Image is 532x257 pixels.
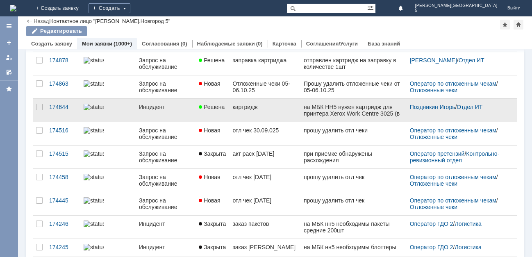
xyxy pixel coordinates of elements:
[89,3,130,13] div: Создать
[196,75,229,98] a: Новая
[410,57,507,64] div: /
[199,57,225,64] span: Решена
[80,52,136,75] a: statusbar-100 (1).png
[410,174,496,180] a: Оператор по отложенным чекам
[196,239,229,257] a: Закрыта
[49,244,77,250] div: 174245
[46,146,80,168] a: 174515
[229,146,300,168] a: акт расх [DATE]
[84,221,104,227] img: statusbar-100 (1).png
[196,99,229,122] a: Решена
[455,221,481,227] a: Логистика
[46,239,80,257] a: 174245
[500,20,510,30] div: Добавить в избранное
[410,204,457,210] a: Отложенные чеки
[368,41,400,47] a: База знаний
[229,216,300,239] a: заказ пакетов
[199,80,221,87] span: Новая
[139,221,192,227] div: Инцидент
[80,75,136,98] a: statusbar-100 (1).png
[114,41,132,47] div: (1000+)
[229,52,300,75] a: заправка картриджа
[84,127,104,134] img: statusbar-100 (1).png
[136,216,196,239] a: Инцидент
[410,80,496,87] a: Оператор по отложенным чекам
[196,169,229,192] a: Новая
[196,122,229,145] a: Новая
[232,127,297,134] div: отл чек 30.09.025
[46,192,80,215] a: 174445
[80,146,136,168] a: statusbar-100 (1).png
[2,51,16,64] a: Мои заявки
[139,174,192,187] div: Запрос на обслуживание
[136,99,196,122] a: Инцидент
[46,169,80,192] a: 174458
[410,197,496,204] a: Оператор по отложенным чекам
[139,57,192,70] div: Запрос на обслуживание
[232,150,297,157] div: акт расх [DATE]
[199,244,226,250] span: Закрыта
[139,80,192,93] div: Запрос на обслуживание
[139,150,192,164] div: Запрос на обслуживание
[136,75,196,98] a: Запрос на обслуживание
[136,146,196,168] a: Запрос на обслуживание
[80,122,136,145] a: statusbar-100 (1).png
[46,99,80,122] a: 174644
[49,221,77,227] div: 174246
[273,41,296,47] a: Карточка
[84,57,104,64] img: statusbar-100 (1).png
[232,174,297,180] div: отл чек [DATE]
[84,197,104,204] img: statusbar-100 (1).png
[196,216,229,239] a: Закрыта
[139,127,192,140] div: Запрос на обслуживание
[136,192,196,215] a: Запрос на обслуживание
[229,192,300,215] a: отл чек [DATE]
[410,221,453,227] a: Оператор ГДО 2
[199,221,226,227] span: Закрыта
[229,99,300,122] a: картридж
[84,174,104,180] img: statusbar-100 (1).png
[232,197,297,204] div: отл чек [DATE]
[181,41,187,47] div: (0)
[82,41,112,47] a: Мои заявки
[142,41,180,47] a: Согласования
[136,239,196,257] a: Инцидент
[229,122,300,145] a: отл чек 30.09.025
[306,41,358,47] a: Соглашения/Услуги
[232,221,297,227] div: заказ пакетов
[10,5,16,11] a: Перейти на домашнюю страницу
[197,41,255,47] a: Наблюдаемые заявки
[232,244,297,250] div: заказ [PERSON_NAME]
[0,14,98,27] span: Акт расхождений по поступлению № Т2-1198 от [DATE]
[229,239,300,257] a: заказ [PERSON_NAME]
[410,150,465,157] a: Оператор претензий
[455,244,481,250] a: Логистика
[84,244,104,250] img: statusbar-100 (1).png
[232,104,297,110] div: картридж
[199,127,221,134] span: Новая
[410,174,507,187] div: /
[136,169,196,192] a: Запрос на обслуживание
[49,104,77,110] div: 174644
[49,57,77,64] div: 174878
[410,244,507,250] div: /
[410,197,507,210] div: /
[84,150,104,157] img: statusbar-100 (1).png
[410,104,455,110] a: Поздникин Игорь
[410,150,500,164] a: Контрольно-ревизионный отдел
[410,180,457,187] a: Отложенные чеки
[2,66,16,79] a: Мои согласования
[49,150,77,157] div: 174515
[49,174,77,180] div: 174458
[410,150,507,164] div: /
[46,216,80,239] a: 174246
[49,80,77,87] div: 174863
[80,216,136,239] a: statusbar-100 (1).png
[50,18,171,24] div: Контактное лицо "[PERSON_NAME].Новгород 5"
[229,169,300,192] a: отл чек [DATE]
[46,122,80,145] a: 174516
[410,244,453,250] a: Оператор ГДО 2
[199,150,226,157] span: Закрыта
[514,20,523,30] div: Сделать домашней страницей
[199,197,221,204] span: Новая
